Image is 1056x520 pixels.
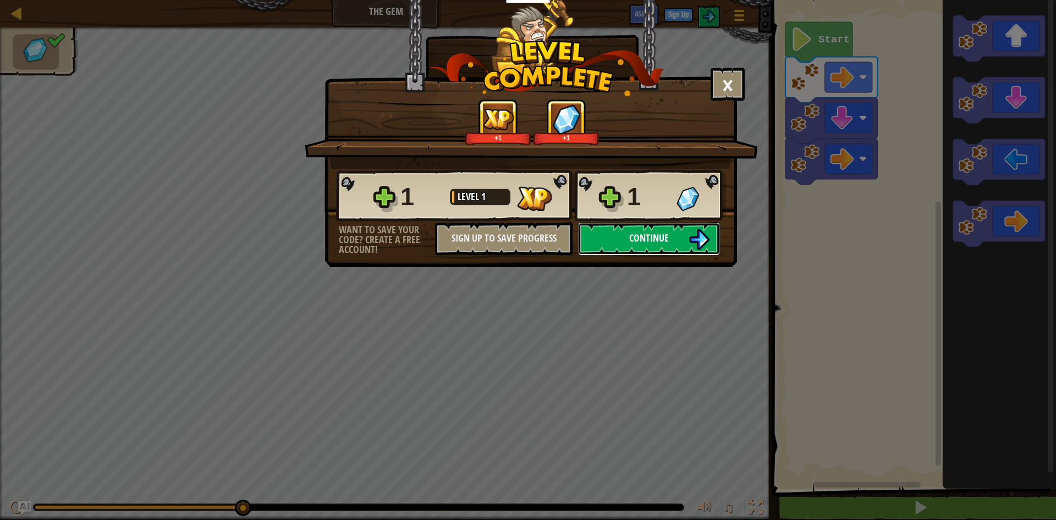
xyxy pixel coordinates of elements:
div: +1 [467,134,529,142]
img: level_complete.png [428,41,664,96]
button: Continue [578,222,720,255]
img: Continue [689,229,710,250]
div: 1 [400,179,443,215]
img: Gems Gained [552,103,581,135]
img: XP Gained [517,187,552,211]
img: Gems Gained [676,187,699,211]
img: XP Gained [483,108,514,130]
button: Sign Up to Save Progress [435,222,573,255]
div: Want to save your code? Create a free account! [339,225,435,255]
div: +1 [535,134,597,142]
span: Continue [629,231,669,245]
div: 1 [627,179,670,215]
button: × [711,68,745,101]
span: 1 [481,190,486,204]
span: Level [458,190,481,204]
